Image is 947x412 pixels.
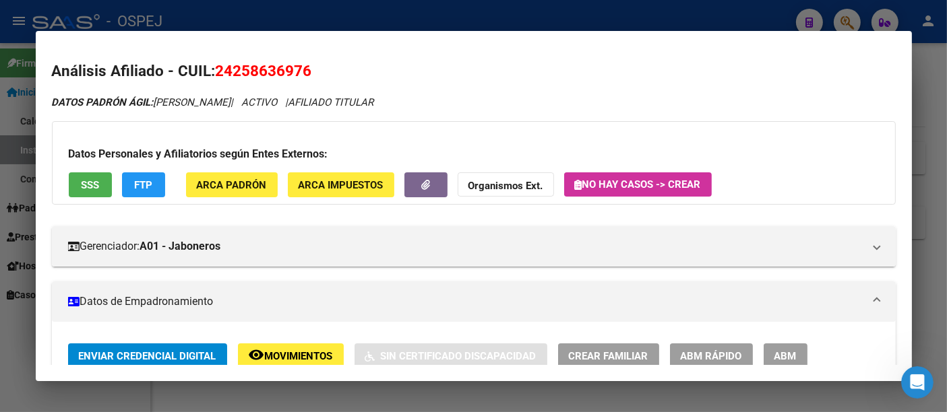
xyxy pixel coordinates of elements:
button: Crear Familiar [558,343,659,368]
mat-panel-title: Datos de Empadronamiento [68,294,863,310]
span: Movimientos [265,350,333,362]
span: ABM Rápido [681,350,742,362]
span: SSS [81,179,99,191]
span: Enviar Credencial Digital [79,350,216,362]
mat-expansion-panel-header: Datos de Empadronamiento [52,281,896,322]
strong: A01 - Jaboneros [140,238,221,254]
span: 24258636976 [216,62,312,79]
button: No hay casos -> Crear [564,172,712,197]
button: Sin Certificado Discapacidad [355,343,547,368]
button: FTP [122,172,165,197]
span: Crear Familiar [569,350,648,362]
button: ARCA Padrón [186,172,278,197]
button: ABM Rápido [670,343,753,368]
span: ARCA Padrón [197,179,267,191]
button: SSS [69,172,112,197]
button: Enviar Credencial Digital [68,343,227,368]
button: Movimientos [238,343,344,368]
button: Organismos Ext. [458,172,554,197]
mat-expansion-panel-header: Gerenciador:A01 - Jaboneros [52,226,896,267]
span: ABM [774,350,797,362]
span: [PERSON_NAME] [52,96,231,108]
strong: Organismos Ext. [468,180,543,192]
h2: Análisis Afiliado - CUIL: [52,60,896,83]
span: AFILIADO TITULAR [288,96,374,108]
mat-icon: remove_red_eye [249,347,265,363]
span: Sin Certificado Discapacidad [381,350,537,362]
span: ARCA Impuestos [299,179,384,191]
button: ABM [764,343,807,368]
span: No hay casos -> Crear [575,178,701,191]
button: ARCA Impuestos [288,172,394,197]
i: | ACTIVO | [52,96,374,108]
h3: Datos Personales y Afiliatorios según Entes Externos: [69,146,879,162]
span: FTP [134,179,152,191]
mat-panel-title: Gerenciador: [68,238,863,254]
iframe: Intercom live chat [901,366,934,399]
strong: DATOS PADRÓN ÁGIL: [52,96,154,108]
